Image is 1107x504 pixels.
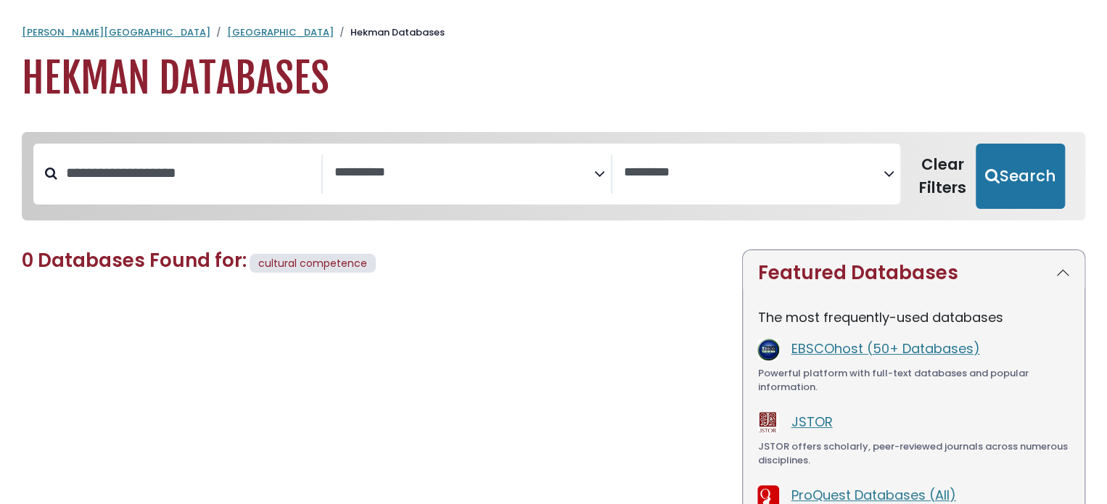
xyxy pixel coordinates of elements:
[334,165,594,181] textarea: Search
[57,161,321,185] input: Search database by title or keyword
[624,165,884,181] textarea: Search
[757,366,1070,394] div: Powerful platform with full-text databases and popular information.
[757,439,1070,468] div: JSTOR offers scholarly, peer-reviewed journals across numerous disciplines.
[227,25,334,39] a: [GEOGRAPHIC_DATA]
[22,25,1085,40] nav: breadcrumb
[22,247,247,273] span: 0 Databases Found for:
[22,54,1085,103] h1: Hekman Databases
[976,144,1065,209] button: Submit for Search Results
[22,132,1085,220] nav: Search filters
[334,25,445,40] li: Hekman Databases
[791,339,979,358] a: EBSCOhost (50+ Databases)
[757,307,1070,327] p: The most frequently-used databases
[22,25,210,39] a: [PERSON_NAME][GEOGRAPHIC_DATA]
[791,413,832,431] a: JSTOR
[791,486,955,504] a: ProQuest Databases (All)
[258,256,367,270] span: cultural competence
[909,144,976,209] button: Clear Filters
[743,250,1085,296] button: Featured Databases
